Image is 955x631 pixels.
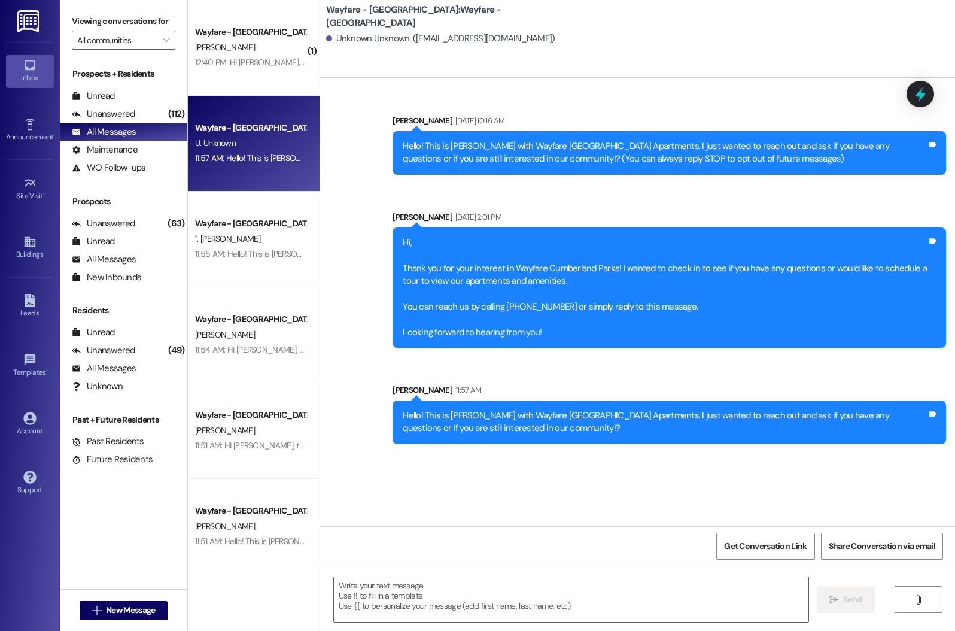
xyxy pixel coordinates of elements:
span: New Message [106,604,155,617]
a: Leads [6,290,54,323]
div: Unread [72,326,115,339]
div: 11:55 AM: Hello! This is [PERSON_NAME] with Wayfare [GEOGRAPHIC_DATA] Apartments. I just wanted t... [195,248,873,259]
div: [DATE] 2:01 PM [452,211,501,223]
i:  [163,35,169,45]
div: Hello! This is [PERSON_NAME] with Wayfare [GEOGRAPHIC_DATA] Apartments. I just wanted to reach ou... [403,409,927,435]
div: Hi, Thank you for your interest in Wayfare Cumberland Parks! I wanted to check in to see if you h... [403,236,927,339]
i:  [914,595,923,605]
div: (63) [165,214,187,233]
div: Past + Future Residents [60,414,187,426]
div: WO Follow-ups [72,162,145,174]
div: Wayfare - [GEOGRAPHIC_DATA] [195,313,306,326]
span: U. Unknown [195,138,236,148]
div: New Inbounds [72,271,141,284]
a: Account [6,408,54,441]
div: Unknown Unknown. ([EMAIL_ADDRESS][DOMAIN_NAME]) [326,32,555,45]
div: (112) [165,105,187,123]
div: All Messages [72,362,136,375]
div: 11:57 AM [452,384,482,396]
div: Prospects + Residents [60,68,187,80]
button: Send [817,586,875,613]
button: Get Conversation Link [716,533,814,560]
div: Hello! This is [PERSON_NAME] with Wayfare [GEOGRAPHIC_DATA] Apartments. I just wanted to reach ou... [403,140,927,166]
a: Templates • [6,350,54,382]
div: 11:57 AM: Hello! This is [PERSON_NAME] with Wayfare [GEOGRAPHIC_DATA] Apartments. I just wanted t... [195,153,872,163]
span: • [43,190,45,198]
div: Residents [60,304,187,317]
a: Buildings [6,232,54,264]
div: Maintenance [72,144,138,156]
div: Wayfare - [GEOGRAPHIC_DATA] [195,505,306,517]
div: All Messages [72,253,136,266]
label: Viewing conversations for [72,12,175,31]
div: Past Residents [72,435,144,448]
span: Send [843,593,862,606]
div: 11:51 AM: Hello! This is [PERSON_NAME] with Wayfare [GEOGRAPHIC_DATA] Apartments. I just wanted t... [195,536,870,547]
button: New Message [80,601,168,620]
div: (49) [165,341,187,360]
span: • [53,131,55,139]
a: Site Visit • [6,173,54,205]
input: All communities [77,31,156,50]
span: • [46,366,48,375]
div: [DATE] 10:16 AM [452,114,504,127]
div: Unread [72,90,115,102]
div: Unanswered [72,217,135,230]
div: Unknown [72,380,123,393]
div: Unread [72,235,115,248]
div: Prospects [60,195,187,208]
a: Inbox [6,55,54,87]
div: 12:40 PM: Hi [PERSON_NAME], thank you for your follow up! We should be making a decision by [DATE... [195,57,790,68]
span: [PERSON_NAME] [195,42,255,53]
i:  [829,595,838,605]
div: Wayfare - [GEOGRAPHIC_DATA] [195,409,306,421]
i:  [92,606,101,615]
div: Wayfare - [GEOGRAPHIC_DATA] [195,217,306,230]
div: [PERSON_NAME] [393,384,946,401]
button: Share Conversation via email [821,533,943,560]
div: [PERSON_NAME] [393,114,946,131]
span: [PERSON_NAME] [195,329,255,340]
div: Wayfare - [GEOGRAPHIC_DATA] [195,122,306,134]
div: [PERSON_NAME] [393,211,946,227]
span: Share Conversation via email [829,540,935,553]
b: Wayfare - [GEOGRAPHIC_DATA]: Wayfare - [GEOGRAPHIC_DATA] [326,4,565,29]
div: Unanswered [72,108,135,120]
img: ResiDesk Logo [17,10,42,32]
div: Future Residents [72,453,153,466]
a: Support [6,467,54,499]
div: Unanswered [72,344,135,357]
span: ". [PERSON_NAME] [195,233,260,244]
span: Get Conversation Link [724,540,807,553]
span: [PERSON_NAME] [195,521,255,532]
div: All Messages [72,126,136,138]
span: [PERSON_NAME] [195,425,255,436]
div: Wayfare - [GEOGRAPHIC_DATA] [195,26,306,38]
